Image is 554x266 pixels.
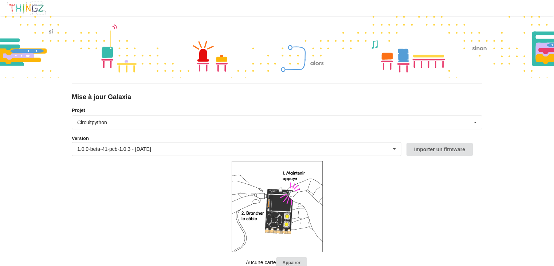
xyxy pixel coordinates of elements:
[72,135,89,142] label: Version
[72,107,482,114] label: Projet
[7,1,46,15] img: thingz_logo.png
[77,120,107,125] div: Circuitpython
[406,143,473,156] button: Importer un firmware
[232,161,323,252] img: galaxia_plug.png
[72,93,482,101] div: Mise à jour Galaxia
[77,146,151,152] div: 1.0.0-beta-41-pcb-1.0.3 - [DATE]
